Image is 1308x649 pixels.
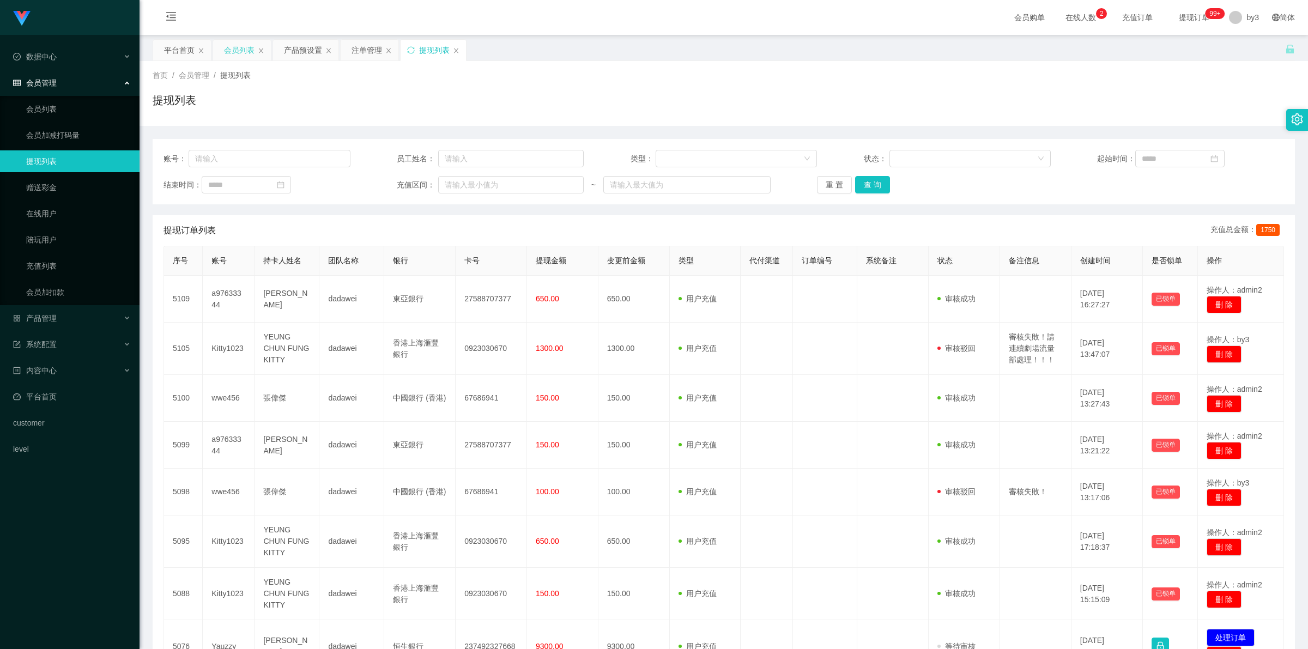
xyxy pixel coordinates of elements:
button: 已锁单 [1152,535,1180,548]
i: 图标: close [453,47,459,54]
i: 图标: down [1038,155,1044,163]
span: 100.00 [536,487,559,496]
td: Kitty1023 [203,515,255,568]
i: 图标: check-circle-o [13,53,21,60]
td: 5105 [164,323,203,375]
span: 备注信息 [1009,256,1039,265]
span: 充值区间： [397,179,438,191]
td: 1300.00 [598,323,670,375]
span: 150.00 [536,440,559,449]
div: 注单管理 [352,40,382,60]
span: 1300.00 [536,344,564,353]
td: 5099 [164,422,203,469]
td: 150.00 [598,375,670,422]
button: 处理订单 [1207,629,1255,646]
span: 用户充值 [679,393,717,402]
span: 持卡人姓名 [263,256,301,265]
span: 系统备注 [866,256,897,265]
input: 请输入 [189,150,350,167]
button: 删 除 [1207,591,1242,608]
span: 状态 [937,256,953,265]
td: dadawei [319,375,384,422]
span: 650.00 [536,294,559,303]
i: 图标: close [385,47,392,54]
span: 1750 [1256,224,1280,236]
td: dadawei [319,568,384,620]
button: 删 除 [1207,442,1242,459]
i: 图标: form [13,341,21,348]
i: 图标: table [13,79,21,87]
span: 用户充值 [679,344,717,353]
span: 用户充值 [679,537,717,545]
td: 5100 [164,375,203,422]
i: 图标: profile [13,367,21,374]
span: 代付渠道 [749,256,780,265]
td: [DATE] 17:18:37 [1071,515,1143,568]
i: 图标: menu-fold [153,1,190,35]
span: 类型： [631,153,656,165]
span: 内容中心 [13,366,57,375]
span: 650.00 [536,537,559,545]
a: 在线用户 [26,203,131,225]
td: 5109 [164,276,203,323]
span: 数据中心 [13,52,57,61]
td: [DATE] 16:27:27 [1071,276,1143,323]
a: 提现列表 [26,150,131,172]
span: 变更前金额 [607,256,645,265]
td: 27588707377 [456,422,527,469]
td: 香港上海滙豐銀行 [384,568,456,620]
input: 请输入最小值为 [438,176,584,193]
span: 审核驳回 [937,487,976,496]
button: 已锁单 [1152,342,1180,355]
button: 已锁单 [1152,439,1180,452]
span: 操作人：admin2 [1207,528,1262,537]
span: 审核成功 [937,440,976,449]
i: 图标: setting [1291,113,1303,125]
span: 审核成功 [937,589,976,598]
td: a97633344 [203,276,255,323]
sup: 334 [1205,8,1225,19]
a: 赠送彩金 [26,177,131,198]
span: 首页 [153,71,168,80]
img: logo.9652507e.png [13,11,31,26]
td: 中國銀行 (香港) [384,469,456,515]
button: 删 除 [1207,345,1242,363]
td: a97633344 [203,422,255,469]
span: / [172,71,174,80]
td: dadawei [319,422,384,469]
td: [DATE] 13:27:43 [1071,375,1143,422]
span: 订单编号 [802,256,832,265]
span: 审核成功 [937,294,976,303]
h1: 提现列表 [153,92,196,108]
td: wwe456 [203,375,255,422]
span: 提现金额 [536,256,566,265]
span: 操作人：admin2 [1207,385,1262,393]
td: dadawei [319,515,384,568]
div: 平台首页 [164,40,195,60]
a: level [13,438,131,460]
button: 删 除 [1207,489,1242,506]
td: 27588707377 [456,276,527,323]
span: 系统配置 [13,340,57,349]
span: 操作 [1207,256,1222,265]
td: 審核失敗！請連續劇場流量部處理！！！ [1000,323,1071,375]
i: 图标: down [804,155,810,163]
span: 提现列表 [220,71,251,80]
button: 删 除 [1207,395,1242,413]
span: 150.00 [536,589,559,598]
span: 产品管理 [13,314,57,323]
a: 会员加扣款 [26,281,131,303]
td: YEUNG CHUN FUNG KITTY [255,515,319,568]
i: 图标: unlock [1285,44,1295,54]
span: 结束时间： [163,179,202,191]
span: 操作人：by3 [1207,478,1250,487]
td: 0923030670 [456,323,527,375]
i: 图标: global [1272,14,1280,21]
td: 5095 [164,515,203,568]
button: 已锁单 [1152,392,1180,405]
td: Kitty1023 [203,323,255,375]
span: 账号 [211,256,227,265]
span: 员工姓名： [397,153,438,165]
div: 产品预设置 [284,40,322,60]
td: 650.00 [598,276,670,323]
